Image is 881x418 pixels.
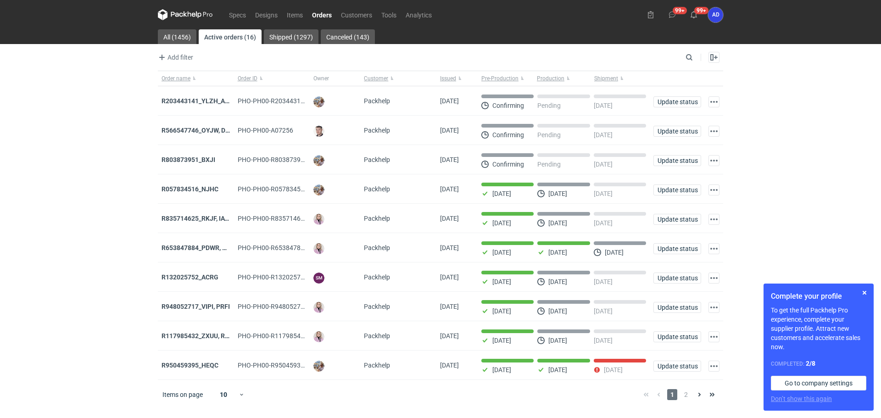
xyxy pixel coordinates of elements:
p: Pending [537,131,561,139]
p: [DATE] [492,249,511,256]
button: Update status [653,155,701,166]
a: Specs [224,9,251,20]
span: Packhelp [364,244,390,251]
span: Update status [658,216,697,223]
a: Orders [307,9,336,20]
p: [DATE] [548,219,567,227]
button: Actions [708,331,719,342]
span: 10/09/2025 [440,303,459,310]
span: Packhelp [364,215,390,222]
a: Designs [251,9,282,20]
p: [DATE] [594,337,613,344]
button: Actions [708,184,719,195]
span: Issued [440,75,456,82]
button: Actions [708,243,719,254]
p: Pending [537,161,561,168]
span: Update status [658,187,697,193]
span: Update status [658,245,697,252]
button: Production [535,71,592,86]
span: Packhelp [364,97,390,105]
p: [DATE] [604,366,623,373]
a: Shipped (1297) [264,29,318,44]
img: Klaudia Wiśniewska [313,214,324,225]
svg: Packhelp Pro [158,9,213,20]
p: [DATE] [594,161,613,168]
button: Actions [708,273,719,284]
a: All (1456) [158,29,196,44]
span: 16/09/2025 [440,185,459,193]
div: 10 [209,388,239,401]
p: [DATE] [492,337,511,344]
a: Customers [336,9,377,20]
span: 11/09/2025 [440,244,459,251]
p: [DATE] [594,190,613,197]
span: PHO-PH00-R950459395_HEQC [238,362,328,369]
span: 19/09/2025 [440,127,459,134]
img: Michał Palasek [313,96,324,107]
span: PHO-PH00-R057834516_NJHC [238,185,328,193]
a: R803873951_BXJI [162,156,215,163]
input: Search [684,52,713,63]
button: 99+ [686,7,701,22]
strong: R057834516_NJHC [162,185,218,193]
a: R950459395_HEQC [162,362,218,369]
a: Items [282,9,307,20]
a: Active orders (16) [199,29,262,44]
p: Pending [537,102,561,109]
a: Analytics [401,9,436,20]
figcaption: AD [708,7,723,22]
span: Customer [364,75,388,82]
button: Actions [708,302,719,313]
button: Update status [653,331,701,342]
span: PHO-PH00-R835714625_RKJF,-IAVU,-SFPF,-TXLA [238,215,379,222]
span: Packhelp [364,127,390,134]
p: [DATE] [492,278,511,285]
span: Owner [313,75,329,82]
strong: R117985432_ZXUU, RNMV, VLQR [162,332,258,340]
span: PHO-PH00-R203443141_YLZH_AHYW [238,97,347,105]
span: Packhelp [364,156,390,163]
p: To get the full Packhelp Pro experience, complete your supplier profile. Attract new customers an... [771,306,866,351]
span: PHO-PH00-R117985432_ZXUU,-RNMV,-VLQR [238,332,367,340]
span: Pre-Production [481,75,519,82]
button: Update status [653,126,701,137]
a: R203443141_YLZH_AHYW [162,97,239,105]
a: Tools [377,9,401,20]
button: Actions [708,155,719,166]
a: R653847884_PDWR, OHJS, IVNK [162,244,256,251]
button: Don’t show this again [771,394,832,403]
span: 1 [667,389,677,400]
button: Update status [653,96,701,107]
button: Order ID [234,71,310,86]
button: Update status [653,361,701,372]
a: Canceled (143) [321,29,375,44]
p: [DATE] [548,278,567,285]
span: Order ID [238,75,257,82]
a: R948052717_VIPI, PRFI [162,303,230,310]
button: Actions [708,214,719,225]
span: PHO-PH00-R653847884_PDWR,-OHJS,-IVNK [238,244,399,251]
button: Order name [158,71,234,86]
span: PHO-PH00-R803873951_BXJI [238,156,324,163]
strong: R566547746_OYJW, DJBN, GRPP, KNRI, OYBW, UUIL [162,127,379,134]
p: [DATE] [594,307,613,315]
span: Packhelp [364,185,390,193]
span: Update status [658,128,697,134]
span: Update status [658,304,697,311]
span: Packhelp [364,303,390,310]
span: Production [537,75,564,82]
button: Update status [653,273,701,284]
span: Update status [658,157,697,164]
span: 05/09/2025 [440,332,459,340]
p: [DATE] [548,190,567,197]
span: 23/09/2025 [440,97,459,105]
span: Items on page [162,390,203,399]
button: Issued [436,71,478,86]
button: Customer [360,71,436,86]
span: Update status [658,275,697,281]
